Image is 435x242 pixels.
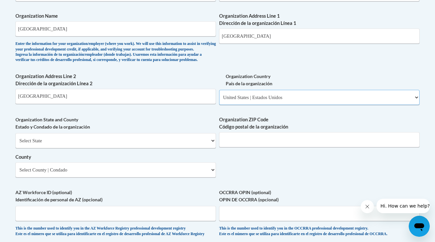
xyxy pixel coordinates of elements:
div: Enter the information for your organization/employer (where you work). We will use this informati... [15,41,216,63]
iframe: Close message [361,200,374,213]
input: Metadata input [15,89,216,104]
div: This is the number used to identify you in the AZ Workforce Registry professional development reg... [15,226,216,237]
iframe: Message from company [377,199,430,213]
iframe: Button to launch messaging window [409,216,430,237]
label: Organization ZIP Code Código postal de la organización [219,116,420,131]
label: OCCRRA OPIN (optional) OPIN DE OCCRRA (opcional) [219,189,420,203]
label: AZ Workforce ID (optional) Identificación de personal de AZ (opcional) [15,189,216,203]
input: Metadata input [219,29,420,44]
label: Organization Address Line 1 Dirección de la organización Línea 1 [219,12,420,27]
label: Organization Address Line 2 Dirección de la organización Línea 2 [15,73,216,87]
input: Metadata input [219,132,420,147]
label: Organization Country País de la organización [219,73,420,87]
input: Metadata input [15,21,216,36]
label: Organization Name [15,12,216,20]
label: Organization State and County Estado y Condado de la organización [15,116,216,131]
label: County [15,153,216,161]
div: This is the number used to identify you in the OCCRRA professional development registry. Este es ... [219,226,420,237]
